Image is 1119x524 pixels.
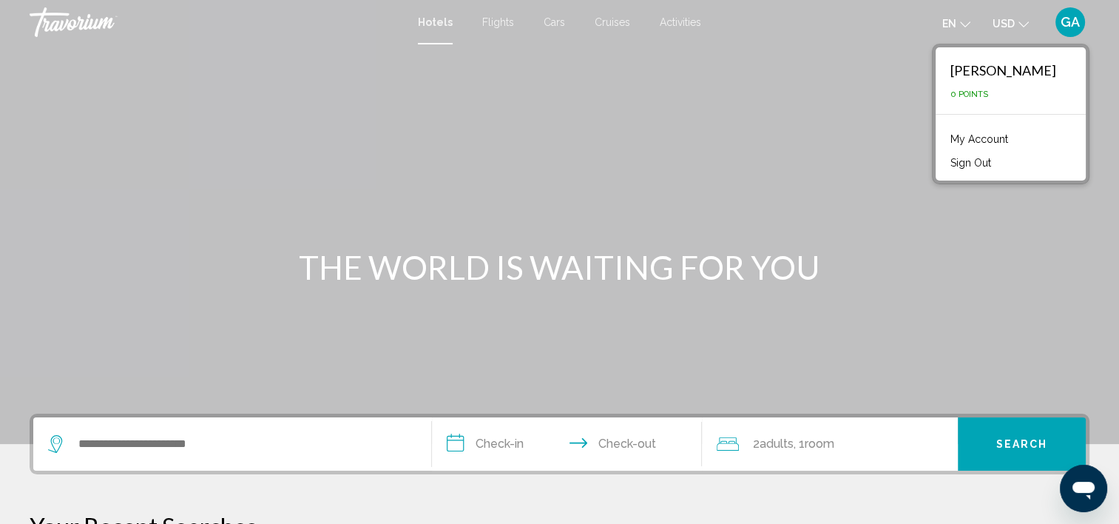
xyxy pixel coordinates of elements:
span: 2 [752,434,793,454]
span: USD [993,18,1015,30]
button: Check in and out dates [432,417,703,471]
span: Adults [759,437,793,451]
button: Change language [942,13,970,34]
span: GA [1061,15,1080,30]
button: Search [958,417,1086,471]
h1: THE WORLD IS WAITING FOR YOU [283,248,837,286]
button: Sign Out [943,153,998,172]
a: Activities [660,16,701,28]
span: en [942,18,956,30]
a: Flights [482,16,514,28]
button: Travelers: 2 adults, 0 children [702,417,958,471]
div: [PERSON_NAME] [950,62,1056,78]
button: Change currency [993,13,1029,34]
span: Search [996,439,1048,451]
iframe: Button to launch messaging window [1060,465,1107,512]
a: My Account [943,130,1015,149]
span: 0 Points [950,90,988,99]
span: , 1 [793,434,834,454]
span: Room [804,437,834,451]
a: Cruises [595,16,630,28]
div: Search widget [33,417,1086,471]
a: Travorium [30,7,403,37]
a: Hotels [418,16,453,28]
a: Cars [544,16,565,28]
button: User Menu [1051,7,1089,38]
